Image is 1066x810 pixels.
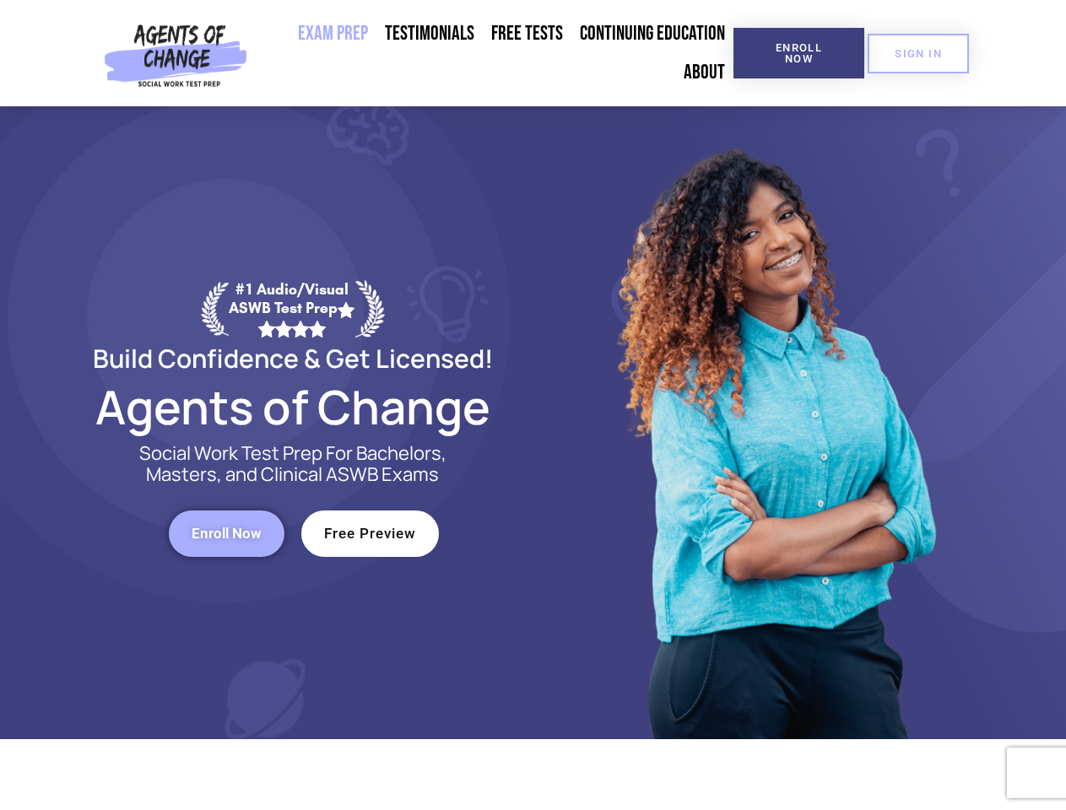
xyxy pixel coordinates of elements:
img: Website Image 1 (1) [605,106,943,739]
h2: Build Confidence & Get Licensed! [52,346,533,370]
nav: Menu [254,14,733,92]
span: Free Preview [324,526,416,541]
a: Free Tests [483,14,571,53]
a: About [675,53,733,92]
span: Enroll Now [760,42,837,64]
a: Enroll Now [733,28,864,78]
span: Enroll Now [192,526,262,541]
a: SIGN IN [868,34,969,73]
div: #1 Audio/Visual ASWB Test Prep [229,280,355,337]
a: Continuing Education [571,14,733,53]
h2: Agents of Change [52,387,533,426]
p: Social Work Test Prep For Bachelors, Masters, and Clinical ASWB Exams [120,443,466,485]
span: SIGN IN [895,48,942,59]
a: Enroll Now [169,510,284,557]
a: Testimonials [376,14,483,53]
a: Exam Prep [289,14,376,53]
a: Free Preview [301,510,439,557]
